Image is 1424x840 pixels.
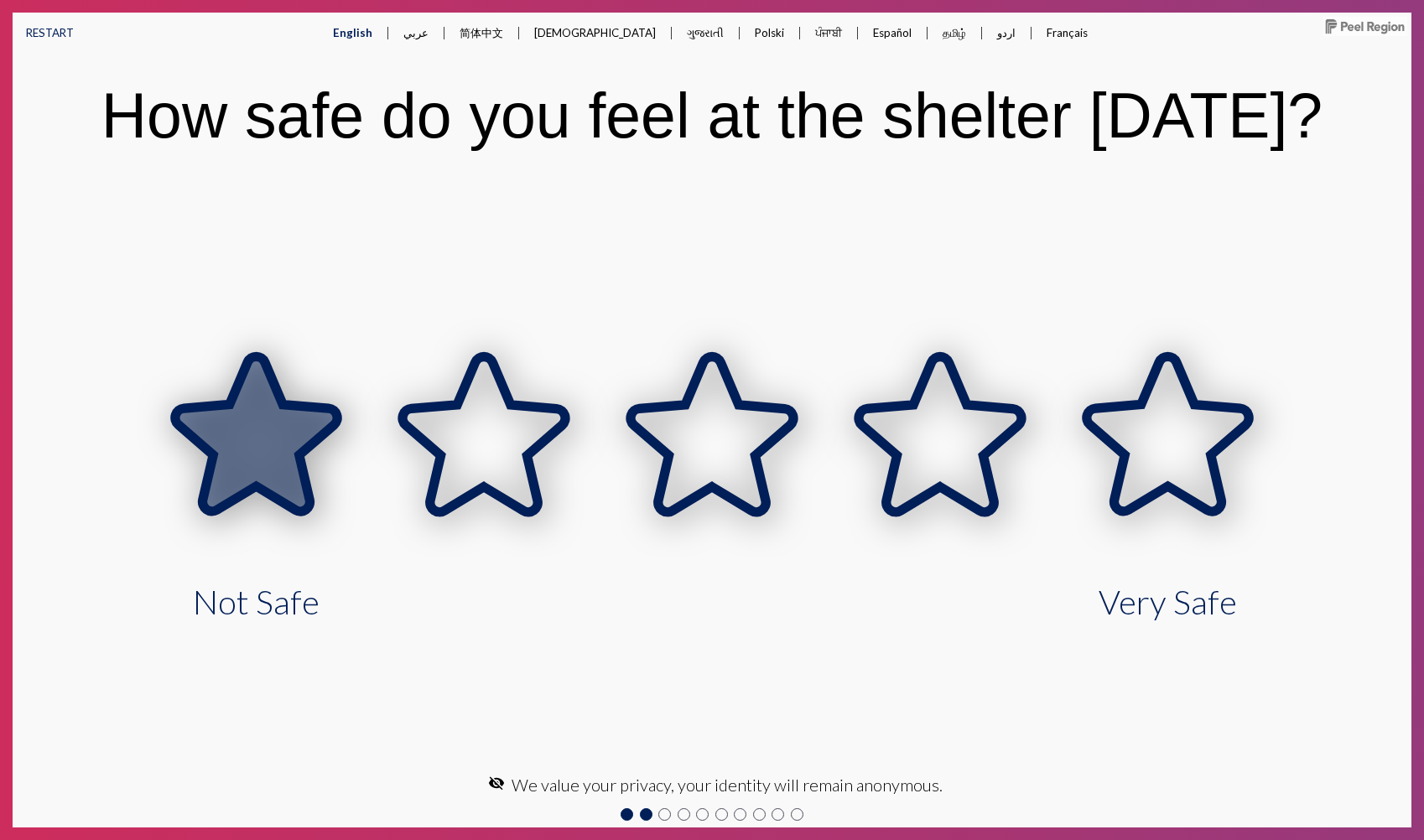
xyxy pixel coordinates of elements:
[1033,13,1101,53] button: Français
[101,80,1323,152] div: How safe do you feel at the shelter [DATE]?
[521,13,669,53] button: [DEMOGRAPHIC_DATA]
[13,13,87,53] button: RESTART
[860,13,925,53] button: Español
[512,775,943,795] span: We value your privacy, your identity will remain anonymous.
[673,13,737,54] button: ગુજરાતી
[741,13,798,53] button: Polski
[390,13,442,53] button: عربي
[1323,17,1407,36] img: Peel-Region-horiz-notag-K.jpg
[929,13,980,54] button: தமிழ்
[488,775,505,791] mat-icon: visibility_off
[446,13,517,54] button: 简体中文
[802,13,855,54] button: ਪੰਜਾਬੀ
[984,13,1029,53] button: اردو
[320,13,386,53] button: English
